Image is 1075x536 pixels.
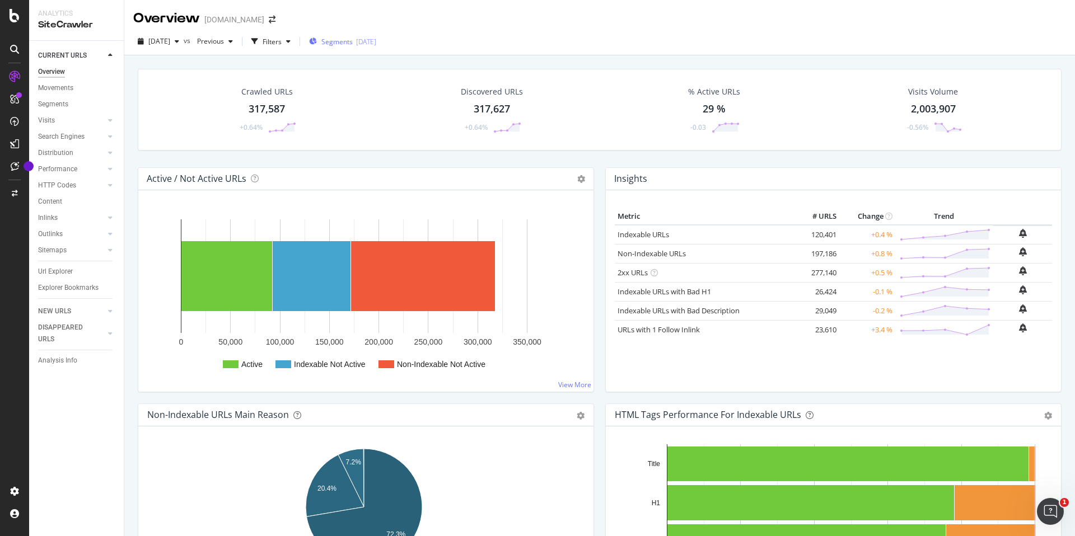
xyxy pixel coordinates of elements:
div: [DATE] [356,37,376,46]
h4: Active / Not Active URLs [147,171,246,186]
div: -0.56% [907,123,928,132]
a: Movements [38,82,116,94]
a: CURRENT URLS [38,50,105,62]
div: % Active URLs [688,86,740,97]
div: +0.64% [465,123,488,132]
button: Previous [193,32,237,50]
div: bell-plus [1019,304,1027,313]
a: Performance [38,163,105,175]
div: NEW URLS [38,305,71,317]
a: NEW URLS [38,305,105,317]
div: 29 % [703,102,726,116]
div: Non-Indexable URLs Main Reason [147,409,289,420]
div: gear [577,412,585,420]
div: SiteCrawler [38,18,115,31]
a: View More [558,380,591,389]
div: Performance [38,163,77,175]
a: Indexable URLs with Bad Description [618,305,740,316]
div: bell-plus [1019,323,1027,332]
th: Metric [615,208,794,225]
a: Analysis Info [38,355,116,366]
a: Outlinks [38,228,105,240]
a: Non-Indexable URLs [618,248,686,258]
div: Overview [38,66,65,78]
a: Search Engines [38,131,105,143]
div: bell-plus [1019,285,1027,294]
a: URLs with 1 Follow Inlink [618,325,700,335]
div: Movements [38,82,73,94]
td: +0.5 % [839,263,895,282]
div: Analytics [38,9,115,18]
a: 2xx URLs [618,267,648,278]
td: 197,186 [794,244,839,263]
a: Explorer Bookmarks [38,282,116,294]
text: 100,000 [266,337,295,346]
div: bell-plus [1019,229,1027,238]
div: Explorer Bookmarks [38,282,99,294]
div: bell-plus [1019,247,1027,256]
a: Visits [38,115,105,126]
a: Distribution [38,147,105,159]
a: HTTP Codes [38,180,105,191]
text: Active [241,360,263,369]
a: Overview [38,66,116,78]
div: Tooltip anchor [24,161,34,171]
td: 23,610 [794,320,839,339]
div: Filters [263,37,282,46]
div: Segments [38,98,68,110]
button: Filters [247,32,295,50]
button: [DATE] [133,32,184,50]
span: Segments [321,37,353,46]
div: 2,003,907 [911,102,956,116]
td: +0.8 % [839,244,895,263]
div: 317,627 [474,102,510,116]
div: gear [1044,412,1052,420]
text: 50,000 [218,337,242,346]
div: arrow-right-arrow-left [269,16,275,23]
td: +3.4 % [839,320,895,339]
th: Change [839,208,895,225]
div: Overview [133,9,200,28]
a: Inlinks [38,212,105,224]
td: -0.1 % [839,282,895,301]
div: Url Explorer [38,266,73,278]
div: [DOMAIN_NAME] [204,14,264,25]
td: 277,140 [794,263,839,282]
div: HTML Tags Performance for Indexable URLs [615,409,801,420]
td: 29,049 [794,301,839,320]
span: vs [184,36,193,45]
text: 7.2% [345,458,361,466]
div: Distribution [38,147,73,159]
th: Trend [895,208,993,225]
div: Analysis Info [38,355,77,366]
div: CURRENT URLS [38,50,87,62]
a: Segments [38,98,116,110]
iframe: Intercom live chat [1037,498,1064,525]
a: Indexable URLs [618,229,669,239]
svg: A chart. [147,208,581,383]
div: DISAPPEARED URLS [38,322,95,345]
a: Sitemaps [38,245,105,256]
a: Url Explorer [38,266,116,278]
text: 0 [179,337,184,346]
text: 20.4% [317,484,336,492]
text: 350,000 [513,337,541,346]
span: 2025 Sep. 27th [148,36,170,46]
a: Indexable URLs with Bad H1 [618,286,711,297]
text: Non-Indexable Not Active [397,360,485,369]
span: 1 [1060,498,1069,507]
div: Content [38,196,62,208]
div: Inlinks [38,212,58,224]
a: DISAPPEARED URLS [38,322,105,345]
div: Sitemaps [38,245,67,256]
i: Options [577,175,585,183]
td: 120,401 [794,225,839,245]
td: 26,424 [794,282,839,301]
td: +0.4 % [839,225,895,245]
div: Discovered URLs [461,86,523,97]
div: HTTP Codes [38,180,76,191]
th: # URLS [794,208,839,225]
text: H1 [652,499,661,507]
text: 300,000 [464,337,492,346]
